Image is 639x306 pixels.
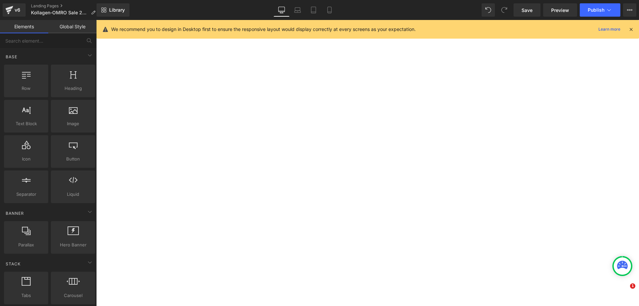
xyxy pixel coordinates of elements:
a: Learn more [596,25,623,33]
p: We recommend you to design in Desktop first to ensure the responsive layout would display correct... [111,26,416,33]
span: Heading [53,85,93,92]
a: Tablet [306,3,321,17]
button: Publish [580,3,620,17]
span: Hero Banner [53,241,93,248]
a: New Library [97,3,129,17]
span: Stack [5,261,21,267]
span: Carousel [53,292,93,299]
span: Publish [588,7,604,13]
span: Tabs [6,292,46,299]
button: Undo [482,3,495,17]
span: Image [53,120,93,127]
span: Banner [5,210,25,216]
span: 1 [630,283,635,289]
span: Preview [551,7,569,14]
span: Row [6,85,46,92]
a: Global Style [48,20,97,33]
iframe: Intercom live chat [616,283,632,299]
a: v6 [3,3,26,17]
div: v6 [13,6,22,14]
span: Base [5,54,18,60]
span: Text Block [6,120,46,127]
button: More [623,3,636,17]
a: Laptop [290,3,306,17]
span: Save [522,7,532,14]
span: Separator [6,191,46,198]
a: Landing Pages [31,3,101,9]
span: Kollagen-OMRO Sale 2025 [31,10,88,15]
button: Redo [498,3,511,17]
span: Icon [6,155,46,162]
span: Liquid [53,191,93,198]
span: Library [109,7,125,13]
span: Button [53,155,93,162]
span: Parallax [6,241,46,248]
a: Desktop [274,3,290,17]
a: Preview [543,3,577,17]
a: Mobile [321,3,337,17]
